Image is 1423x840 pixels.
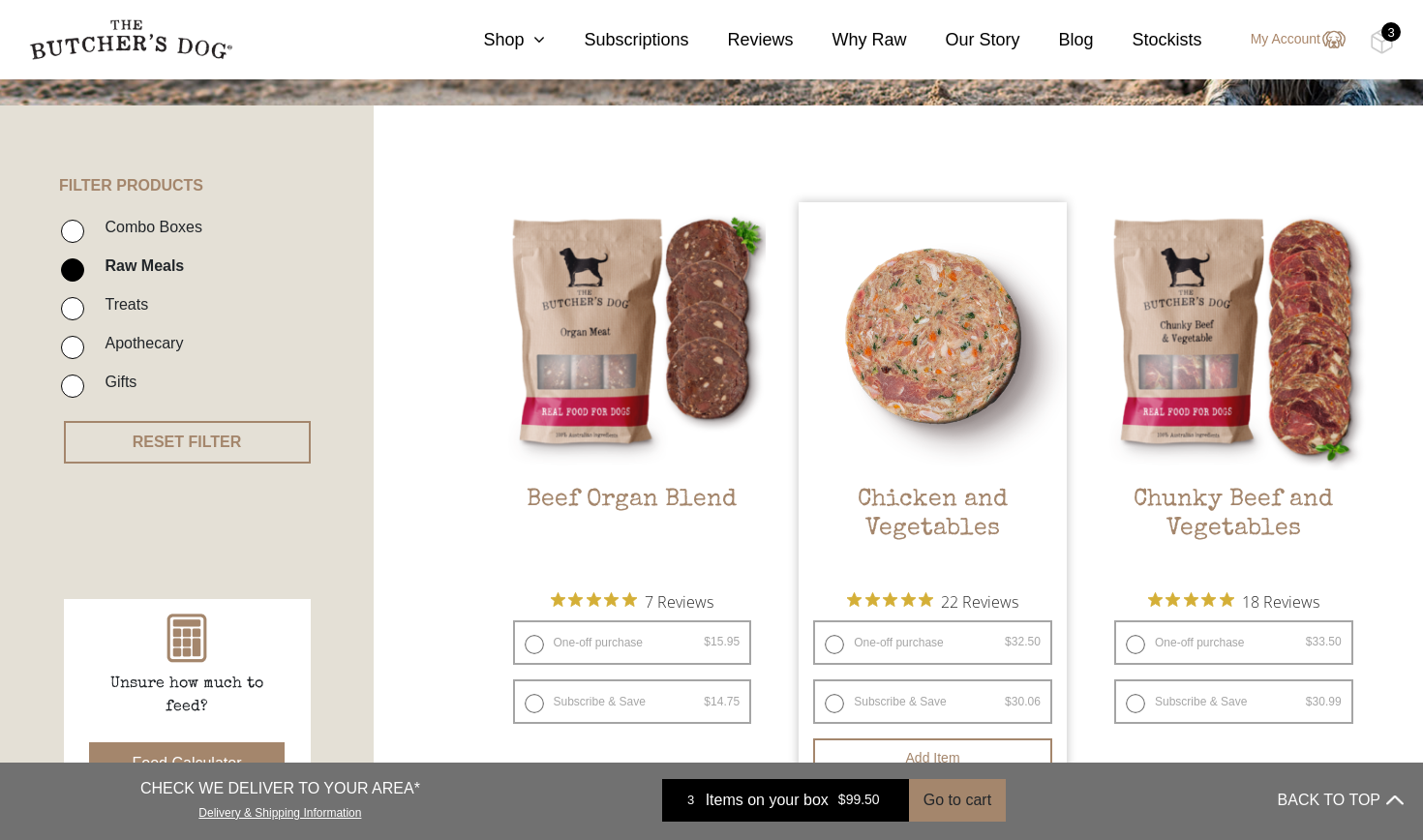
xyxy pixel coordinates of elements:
[688,27,793,53] a: Reviews
[140,777,420,800] p: CHECK WE DELIVER TO YOUR AREA*
[1306,635,1342,648] bdi: 33.50
[198,801,361,820] a: Delivery & Shipping Information
[1020,27,1094,53] a: Blog
[645,586,713,615] span: 7 Reviews
[794,27,907,53] a: Why Raw
[1242,586,1319,615] span: 18 Reviews
[1114,620,1353,665] label: One-off purchase
[799,486,1067,577] h2: Chicken and Vegetables
[706,789,829,812] span: Items on your box
[1306,695,1313,708] span: $
[1100,486,1368,577] h2: Chunky Beef and Vegetables
[838,793,880,808] bdi: 99.50
[1005,635,1041,648] bdi: 32.50
[95,253,184,279] label: Raw Meals
[813,679,1052,724] label: Subscribe & Save
[1005,695,1041,708] bdi: 30.06
[704,695,711,708] span: $
[90,673,284,719] p: Unsure how much to feed?
[704,695,740,708] bdi: 14.75
[907,27,1020,53] a: Our Story
[1306,635,1313,648] span: $
[499,486,767,577] h2: Beef Organ Blend
[1381,22,1401,42] div: 3
[1100,202,1368,577] a: Chunky Beef and VegetablesChunky Beef and Vegetables
[95,330,183,356] label: Apothecary
[1114,679,1353,724] label: Subscribe & Save
[1005,695,1012,708] span: $
[813,620,1052,665] label: One-off purchase
[1370,29,1394,54] img: TBD_Cart-Full.png
[499,202,767,577] a: Beef Organ BlendBeef Organ Blend
[1306,695,1342,708] bdi: 30.99
[799,202,1067,577] a: Chicken and Vegetables
[551,586,713,615] button: Rated 5 out of 5 stars from 7 reviews. Jump to reviews.
[813,738,1052,777] button: Add item
[444,27,545,53] a: Shop
[847,586,1018,615] button: Rated 4.9 out of 5 stars from 22 reviews. Jump to reviews.
[513,679,752,724] label: Subscribe & Save
[1148,586,1319,615] button: Rated 5 out of 5 stars from 18 reviews. Jump to reviews.
[704,635,740,648] bdi: 15.95
[64,421,311,464] button: RESET FILTER
[1278,777,1404,824] button: BACK TO TOP
[545,27,688,53] a: Subscriptions
[1100,202,1368,470] img: Chunky Beef and Vegetables
[1231,28,1346,51] a: My Account
[704,635,711,648] span: $
[677,791,706,810] div: 3
[838,793,846,808] span: $
[513,620,752,665] label: One-off purchase
[941,586,1018,615] span: 22 Reviews
[95,369,136,395] label: Gifts
[89,742,286,785] button: Food Calculator
[1094,27,1202,53] a: Stockists
[662,779,909,822] a: 3 Items on your box $99.50
[499,202,767,470] img: Beef Organ Blend
[95,214,202,240] label: Combo Boxes
[909,779,1006,822] button: Go to cart
[95,291,148,317] label: Treats
[1005,635,1012,648] span: $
